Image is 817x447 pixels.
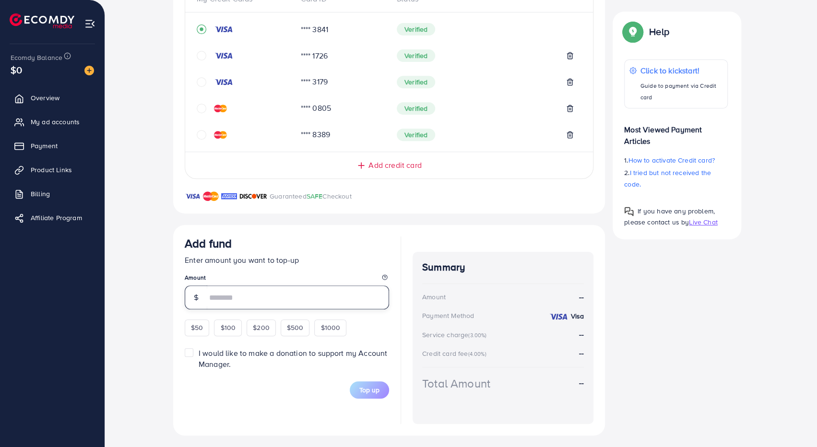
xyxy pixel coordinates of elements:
[649,26,669,37] p: Help
[270,190,352,202] p: Guaranteed Checkout
[307,191,323,201] span: SAFE
[549,313,568,320] img: credit
[31,189,50,199] span: Billing
[214,131,227,139] img: credit
[31,117,80,127] span: My ad accounts
[10,13,74,28] img: logo
[7,208,97,227] a: Affiliate Program
[368,160,421,171] span: Add credit card
[422,311,474,320] div: Payment Method
[624,206,715,227] span: If you have any problem, please contact us by
[422,375,490,392] div: Total Amount
[422,330,489,340] div: Service charge
[214,105,227,112] img: credit
[397,129,435,141] span: Verified
[422,292,446,302] div: Amount
[628,155,714,165] span: How to activate Credit card?
[84,18,95,29] img: menu
[31,93,59,103] span: Overview
[624,207,634,216] img: Popup guide
[31,165,72,175] span: Product Links
[185,236,232,250] h3: Add fund
[397,23,435,35] span: Verified
[31,141,58,151] span: Payment
[203,190,219,202] img: brand
[624,23,641,40] img: Popup guide
[579,348,584,358] strong: --
[624,168,711,189] span: I tried but not received the code.
[214,25,233,33] img: credit
[221,190,237,202] img: brand
[359,385,379,395] span: Top up
[11,53,62,62] span: Ecomdy Balance
[7,160,97,179] a: Product Links
[570,311,584,321] strong: Visa
[7,184,97,203] a: Billing
[11,63,22,77] span: $0
[397,102,435,115] span: Verified
[84,66,94,75] img: image
[197,104,206,113] svg: circle
[239,190,267,202] img: brand
[197,24,206,34] svg: record circle
[689,217,717,227] span: Live Chat
[579,329,584,340] strong: --
[468,350,486,358] small: (4.00%)
[7,112,97,131] a: My ad accounts
[7,136,97,155] a: Payment
[220,323,236,332] span: $100
[214,52,233,59] img: credit
[624,154,728,166] p: 1.
[320,323,340,332] span: $1000
[624,167,728,190] p: 2.
[31,213,82,223] span: Affiliate Program
[214,78,233,86] img: credit
[191,323,203,332] span: $50
[287,323,304,332] span: $500
[185,254,389,266] p: Enter amount you want to top-up
[397,49,435,62] span: Verified
[422,261,584,273] h4: Summary
[397,76,435,88] span: Verified
[7,88,97,107] a: Overview
[422,349,489,358] div: Credit card fee
[199,348,387,369] span: I would like to make a donation to support my Account Manager.
[253,323,270,332] span: $200
[197,130,206,140] svg: circle
[197,77,206,87] svg: circle
[185,190,201,202] img: brand
[185,273,389,285] legend: Amount
[350,381,389,399] button: Top up
[579,292,584,303] strong: --
[624,116,728,147] p: Most Viewed Payment Articles
[640,65,722,76] p: Click to kickstart!
[197,51,206,60] svg: circle
[468,331,486,339] small: (3.00%)
[640,80,722,103] p: Guide to payment via Credit card
[579,377,584,388] strong: --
